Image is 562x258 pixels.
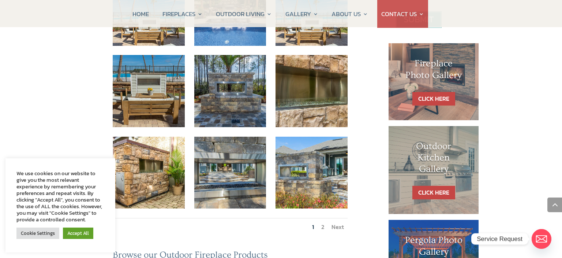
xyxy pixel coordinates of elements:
img: outdoor fireplace projects css fireplaces and outdoor living florida MG0216 [276,137,348,209]
img: outdoor fireplace projects css fireplaces and outdoor living florida MG0320 [113,55,185,127]
img: outdoor fireplace projects css fireplaces and outdoor living florida MG0198 [194,55,266,127]
a: Email [532,229,551,249]
a: CLICK HERE [412,92,455,106]
div: We use cookies on our website to give you the most relevant experience by remembering your prefer... [16,170,104,223]
a: Accept All [63,228,93,239]
img: outdoor fireplace projects css fireplaces and outdoor living florida MG0220 [194,137,266,209]
h1: Fireplace Photo Gallery [403,58,464,84]
img: outdoor fireplace projects css fireplaces and outdoor living florida MG8102 [276,55,348,127]
a: 2 [321,222,324,231]
a: 1 [312,222,314,231]
img: outdoor fireplace projects css fireplaces and outdoor living florida MG8093 [113,137,185,209]
h1: Outdoor Kitchen Gallery [403,141,464,179]
a: Cookie Settings [16,228,59,239]
a: CLICK HERE [412,186,455,199]
a: Next [331,222,344,231]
